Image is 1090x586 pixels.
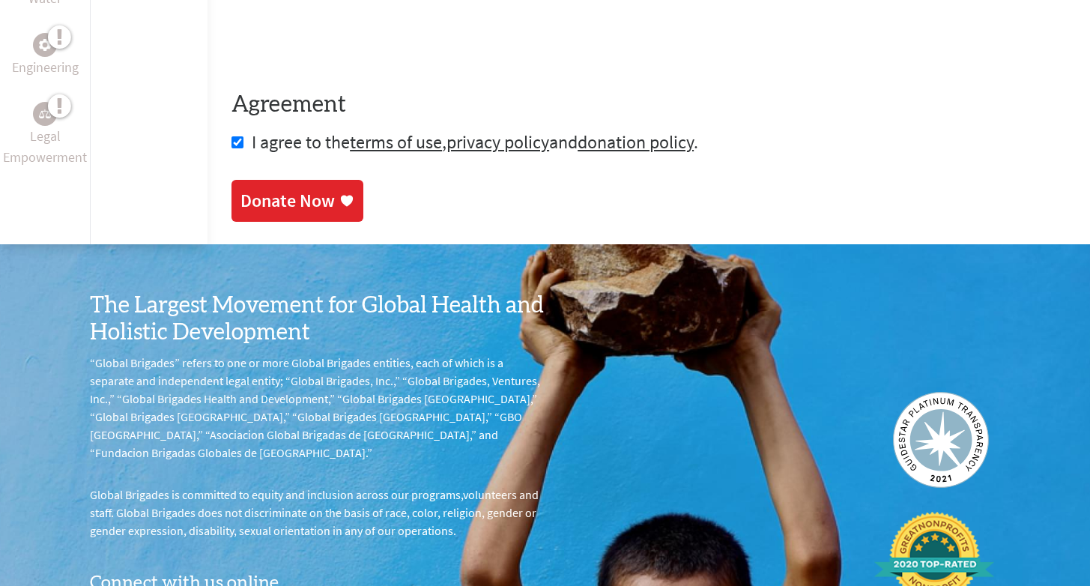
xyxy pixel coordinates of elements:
p: Global Brigades is committed to equity and inclusion across our programs,volunteers and staff. Gl... [90,486,545,540]
iframe: reCAPTCHA [231,3,459,61]
p: Engineering [12,57,79,78]
p: Legal Empowerment [3,126,87,168]
p: “Global Brigades” refers to one or more Global Brigades entities, each of which is a separate and... [90,354,545,462]
img: Guidestar 2019 [893,392,989,488]
img: Engineering [39,39,51,51]
a: EngineeringEngineering [12,33,79,78]
a: Donate Now [231,180,363,222]
a: Legal EmpowermentLegal Empowerment [3,102,87,168]
h4: Agreement [231,91,1066,118]
a: privacy policy [446,130,549,154]
div: Donate Now [240,189,335,213]
div: Legal Empowerment [33,102,57,126]
span: I agree to the , and . [252,130,698,154]
a: donation policy [578,130,694,154]
img: Legal Empowerment [39,109,51,118]
div: Engineering [33,33,57,57]
a: terms of use [350,130,442,154]
h3: The Largest Movement for Global Health and Holistic Development [90,292,545,346]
